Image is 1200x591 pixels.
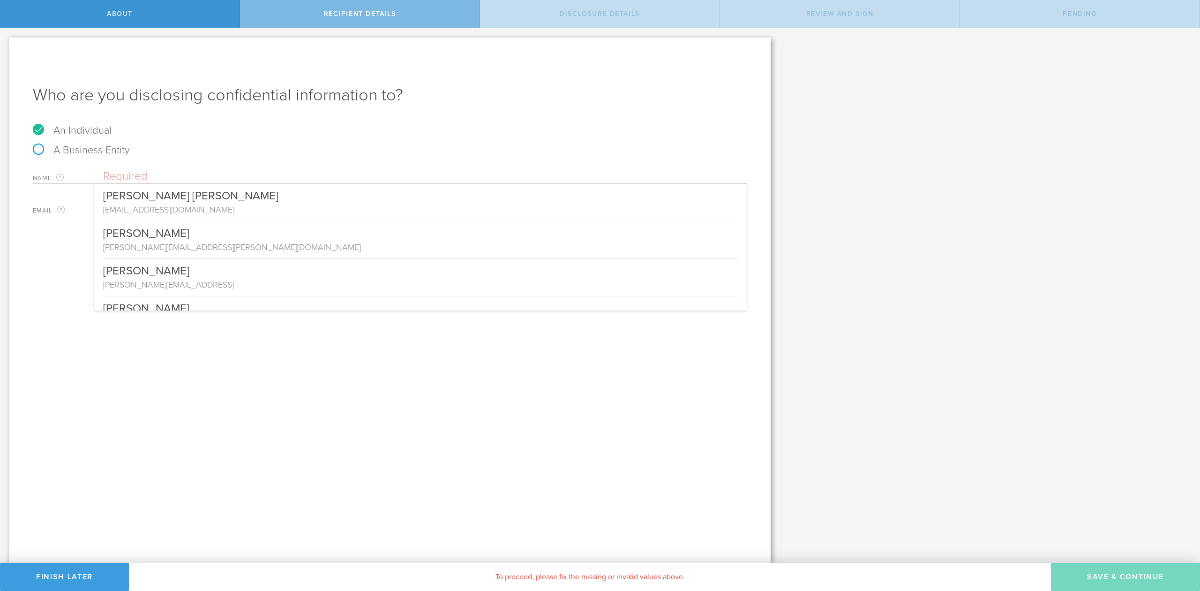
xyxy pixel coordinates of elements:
[33,144,130,156] label: A Business Entity
[94,221,747,258] div: [PERSON_NAME] [PERSON_NAME][EMAIL_ADDRESS][PERSON_NAME][DOMAIN_NAME]
[94,258,747,296] div: [PERSON_NAME] [PERSON_NAME][EMAIL_ADDRESS]
[1051,563,1200,591] button: Save & Continue
[103,221,738,241] div: [PERSON_NAME]
[33,124,112,136] label: An Individual
[103,279,738,291] div: [PERSON_NAME][EMAIL_ADDRESS]
[94,296,747,333] div: [PERSON_NAME] [EMAIL_ADDRESS][DOMAIN_NAME]
[560,10,640,18] span: Disclosure details
[806,10,874,18] span: Review and sign
[103,204,738,216] div: [EMAIL_ADDRESS][DOMAIN_NAME]
[129,563,1051,591] div: To proceed, please fix the missing or invalid values above.
[33,84,747,106] h1: Who are you disclosing confidential information to?
[1063,10,1096,18] span: Pending
[324,10,396,18] span: Recipient details
[94,184,747,221] div: [PERSON_NAME] [PERSON_NAME] [EMAIL_ADDRESS][DOMAIN_NAME]
[103,184,738,204] div: [PERSON_NAME] [PERSON_NAME]
[103,169,747,183] input: Required
[107,10,133,18] span: About
[33,205,103,216] label: Email
[103,258,738,279] div: [PERSON_NAME]
[103,296,738,316] div: [PERSON_NAME]
[103,241,738,253] div: [PERSON_NAME][EMAIL_ADDRESS][PERSON_NAME][DOMAIN_NAME]
[33,173,103,183] label: Name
